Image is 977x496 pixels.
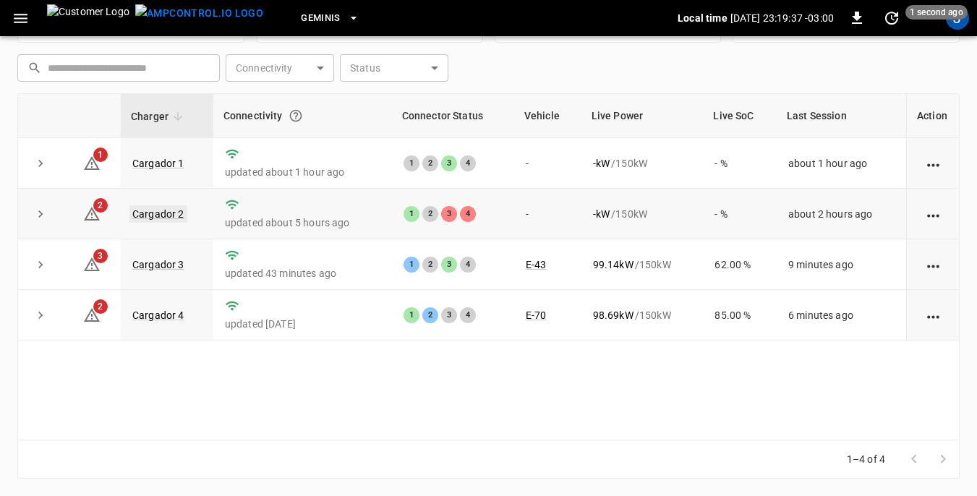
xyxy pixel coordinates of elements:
a: Cargador 4 [132,309,184,321]
div: 1 [404,155,419,171]
span: 2 [93,198,108,213]
div: 3 [441,257,457,273]
div: 1 [404,257,419,273]
span: 1 second ago [905,5,968,20]
th: Live SoC [703,94,776,138]
div: action cell options [924,156,942,171]
td: 62.00 % [703,239,776,290]
span: 3 [93,249,108,263]
div: 2 [422,307,438,323]
td: - % [703,189,776,239]
div: 3 [441,155,457,171]
p: Local time [678,11,728,25]
button: Geminis [295,4,365,33]
a: E-43 [526,259,547,270]
th: Vehicle [514,94,581,138]
div: / 150 kW [593,207,692,221]
span: 2 [93,299,108,314]
div: 2 [422,257,438,273]
div: 1 [404,307,419,323]
a: Cargador 2 [129,205,187,223]
p: 1–4 of 4 [847,452,885,466]
td: about 1 hour ago [777,138,906,189]
button: set refresh interval [880,7,903,30]
p: updated 43 minutes ago [225,266,380,281]
td: 9 minutes ago [777,239,906,290]
div: action cell options [924,257,942,272]
div: 4 [460,206,476,222]
a: 2 [83,309,101,320]
button: expand row [30,304,51,326]
p: [DATE] 23:19:37 -03:00 [730,11,834,25]
a: Cargador 1 [132,158,184,169]
span: Charger [131,108,187,125]
a: 2 [83,207,101,218]
td: about 2 hours ago [777,189,906,239]
button: expand row [30,203,51,225]
th: Live Power [581,94,704,138]
a: 3 [83,258,101,270]
div: action cell options [924,207,942,221]
div: 4 [460,307,476,323]
div: 2 [422,206,438,222]
th: Last Session [777,94,906,138]
div: / 150 kW [593,257,692,272]
div: 4 [460,155,476,171]
p: - kW [593,207,610,221]
td: - [514,138,581,189]
td: - [514,189,581,239]
div: Connectivity [223,103,382,129]
td: - % [703,138,776,189]
button: expand row [30,153,51,174]
td: 6 minutes ago [777,290,906,341]
a: Cargador 3 [132,259,184,270]
p: - kW [593,156,610,171]
button: Connection between the charger and our software. [283,103,309,129]
a: E-70 [526,309,547,321]
th: Connector Status [392,94,514,138]
p: 99.14 kW [593,257,633,272]
p: updated about 1 hour ago [225,165,380,179]
div: / 150 kW [593,308,692,322]
a: 1 [83,156,101,168]
p: updated [DATE] [225,317,380,331]
button: expand row [30,254,51,275]
td: 85.00 % [703,290,776,341]
th: Action [906,94,959,138]
p: 98.69 kW [593,308,633,322]
img: Customer Logo [47,4,129,32]
img: ampcontrol.io logo [135,4,263,22]
div: 4 [460,257,476,273]
span: Geminis [301,10,341,27]
div: 1 [404,206,419,222]
p: updated about 5 hours ago [225,215,380,230]
div: / 150 kW [593,156,692,171]
div: 3 [441,206,457,222]
div: action cell options [924,308,942,322]
div: 2 [422,155,438,171]
span: 1 [93,147,108,162]
div: 3 [441,307,457,323]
